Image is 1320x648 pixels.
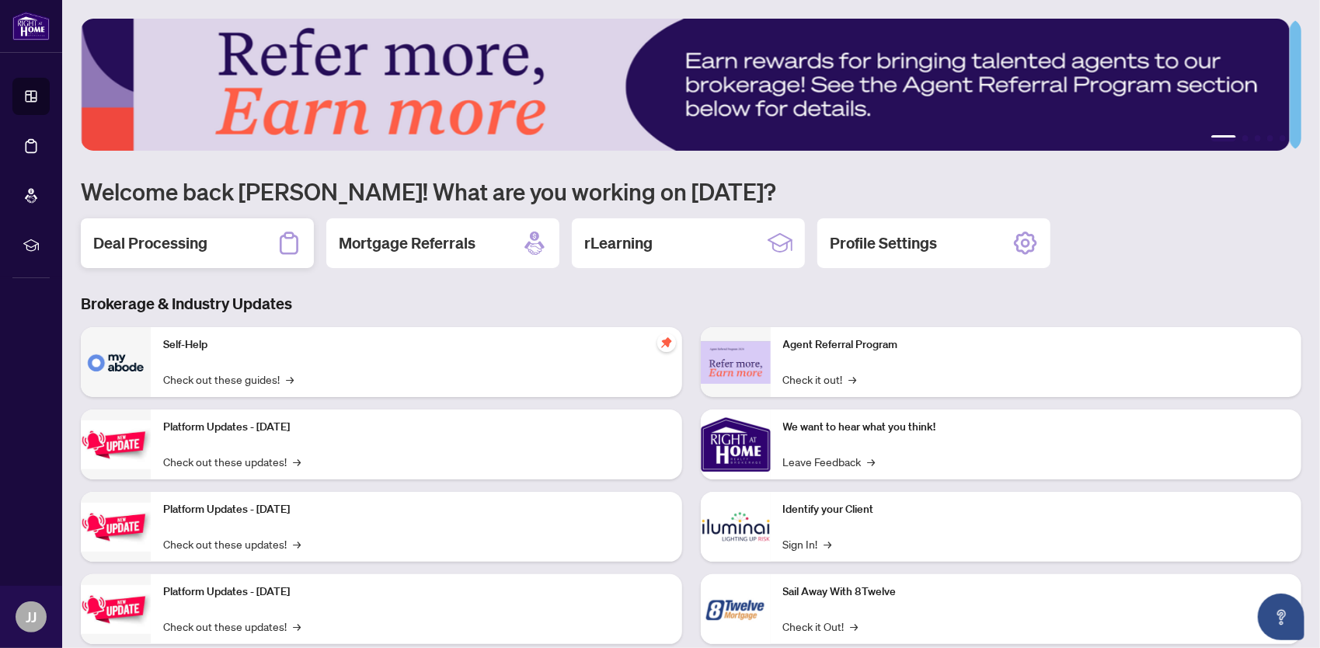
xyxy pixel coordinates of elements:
img: Platform Updates - June 23, 2025 [81,585,151,634]
a: Check out these updates!→ [163,535,301,552]
p: Agent Referral Program [783,336,1290,354]
span: → [851,618,859,635]
span: → [868,453,876,470]
h3: Brokerage & Industry Updates [81,293,1301,315]
a: Check it Out!→ [783,618,859,635]
img: Sail Away With 8Twelve [701,574,771,644]
button: Open asap [1258,594,1304,640]
p: Sail Away With 8Twelve [783,584,1290,601]
button: 5 [1280,135,1286,141]
span: → [849,371,857,388]
span: → [293,453,301,470]
img: Slide 0 [81,19,1290,151]
span: pushpin [657,333,676,352]
a: Leave Feedback→ [783,453,876,470]
span: → [824,535,832,552]
span: JJ [26,606,37,628]
img: Platform Updates - July 8, 2025 [81,503,151,552]
button: 3 [1255,135,1261,141]
a: Check out these guides!→ [163,371,294,388]
p: We want to hear what you think! [783,419,1290,436]
img: Self-Help [81,327,151,397]
img: Identify your Client [701,492,771,562]
h2: Profile Settings [830,232,937,254]
p: Platform Updates - [DATE] [163,501,670,518]
img: logo [12,12,50,40]
p: Identify your Client [783,501,1290,518]
button: 4 [1267,135,1273,141]
a: Check out these updates!→ [163,618,301,635]
a: Check it out!→ [783,371,857,388]
span: → [293,618,301,635]
h2: rLearning [584,232,653,254]
p: Self-Help [163,336,670,354]
a: Sign In!→ [783,535,832,552]
p: Platform Updates - [DATE] [163,419,670,436]
button: 1 [1211,135,1236,141]
img: Agent Referral Program [701,341,771,384]
h2: Mortgage Referrals [339,232,475,254]
button: 2 [1242,135,1249,141]
h2: Deal Processing [93,232,207,254]
p: Platform Updates - [DATE] [163,584,670,601]
a: Check out these updates!→ [163,453,301,470]
img: Platform Updates - July 21, 2025 [81,420,151,469]
span: → [286,371,294,388]
img: We want to hear what you think! [701,409,771,479]
span: → [293,535,301,552]
h1: Welcome back [PERSON_NAME]! What are you working on [DATE]? [81,176,1301,206]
